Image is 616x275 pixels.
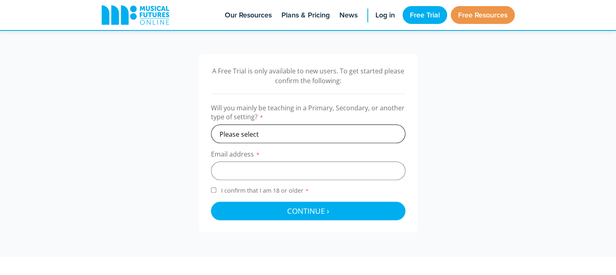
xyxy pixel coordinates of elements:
span: Our Resources [225,10,272,21]
span: News [339,10,358,21]
p: A Free Trial is only available to new users. To get started please confirm the following: [211,66,405,86]
a: Free Trial [403,6,447,24]
span: Log in [375,10,395,21]
input: I confirm that I am 18 or older* [211,187,216,193]
a: Free Resources [451,6,515,24]
span: Plans & Pricing [281,10,330,21]
button: Continue › [211,202,405,220]
span: Continue › [287,206,329,216]
label: Email address [211,150,405,161]
label: Will you mainly be teaching in a Primary, Secondary, or another type of setting? [211,103,405,125]
span: I confirm that I am 18 or older [220,187,311,194]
